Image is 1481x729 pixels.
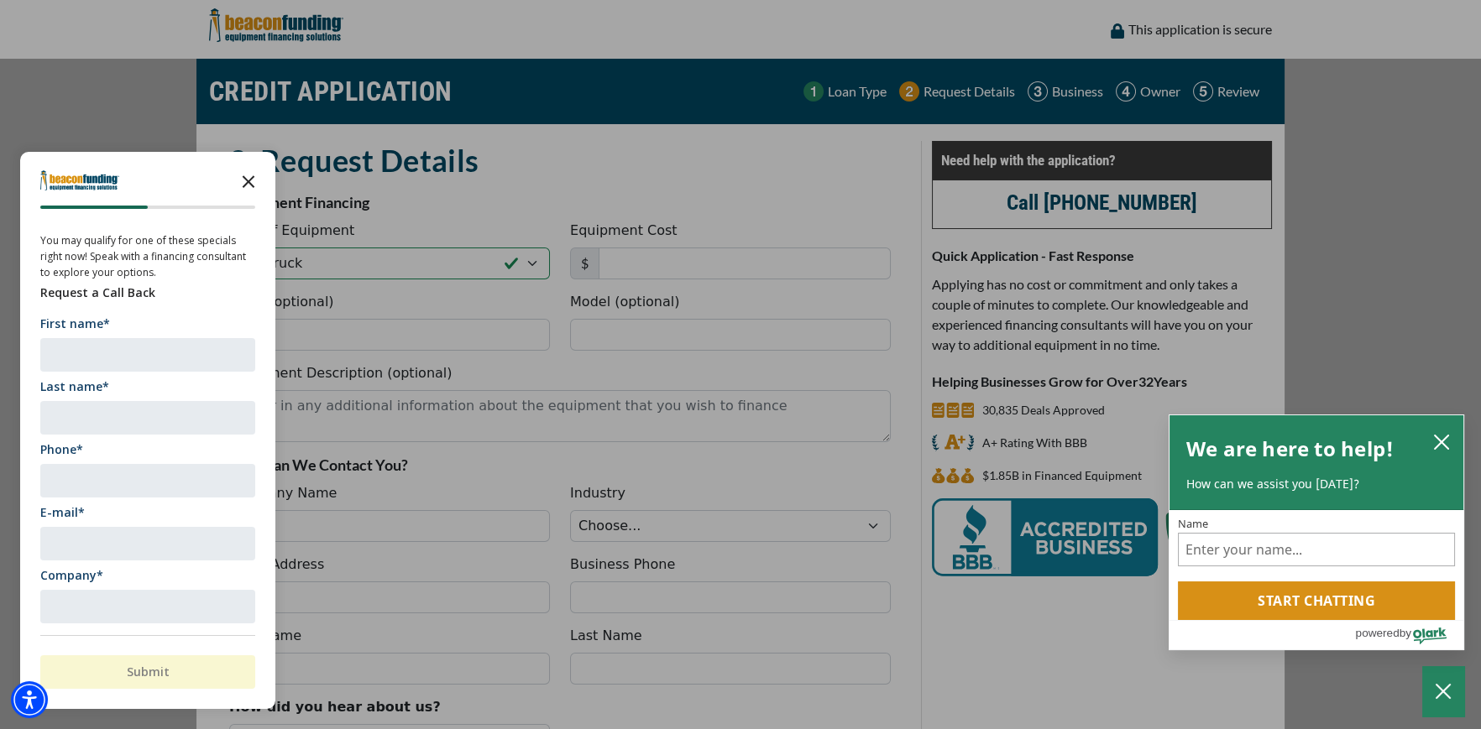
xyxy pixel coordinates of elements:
a: Powered by Olark - open in a new tab [1355,621,1463,649]
input: First name This field is required [40,338,255,372]
div: Survey [20,152,275,709]
div: Accessibility Menu [11,681,48,718]
div: You may qualify for one of these specials right now! Speak with a financing consultant to explore... [40,232,255,280]
input: Company This field is required [40,590,255,623]
div: olark chatbox [1169,414,1464,651]
label: Phone* [40,441,255,457]
span: by [1400,622,1411,643]
input: Name [1178,533,1455,566]
label: E-mail* [40,504,255,520]
label: First name* [40,315,255,331]
img: Company logo [40,170,119,190]
h2: We are here to help! [1186,432,1394,466]
label: Last name* [40,378,255,394]
button: Close the survey [232,164,265,197]
button: Start chatting [1178,581,1455,620]
label: Company* [40,567,255,583]
input: E-mail This field is required [40,527,255,560]
label: Name [1178,518,1455,529]
input: Last name This field is required [40,401,255,435]
div: Request a Call Back [40,284,255,302]
p: How can we assist you [DATE]? [1186,476,1447,492]
span: powered [1355,622,1399,643]
button: Submit [40,655,255,689]
button: Close Chatbox [1422,666,1464,716]
input: Phone This field is required [40,464,255,497]
button: close chatbox [1428,430,1455,453]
